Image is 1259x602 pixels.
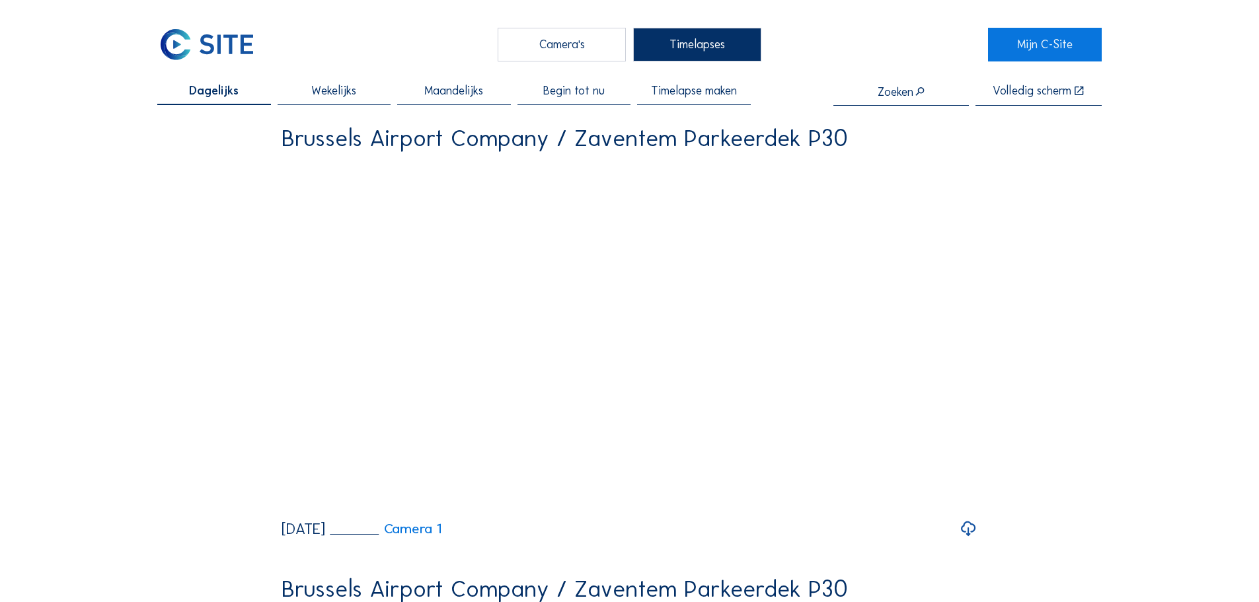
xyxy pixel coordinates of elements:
span: Maandelijks [424,85,483,97]
div: Brussels Airport Company / Zaventem Parkeerdek P30 [282,126,848,150]
a: Mijn C-Site [988,28,1101,61]
div: Brussels Airport Company / Zaventem Parkeerdek P30 [282,577,848,601]
img: C-SITE Logo [157,28,256,61]
span: Dagelijks [189,85,239,97]
a: C-SITE Logo [157,28,270,61]
div: [DATE] [282,521,325,537]
video: Your browser does not support the video tag. [282,161,977,509]
div: Camera's [498,28,626,61]
span: Timelapse maken [651,85,737,97]
div: Timelapses [633,28,761,61]
span: Wekelijks [311,85,356,97]
span: Begin tot nu [543,85,605,97]
div: Volledig scherm [993,85,1071,98]
a: Camera 1 [330,522,441,536]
